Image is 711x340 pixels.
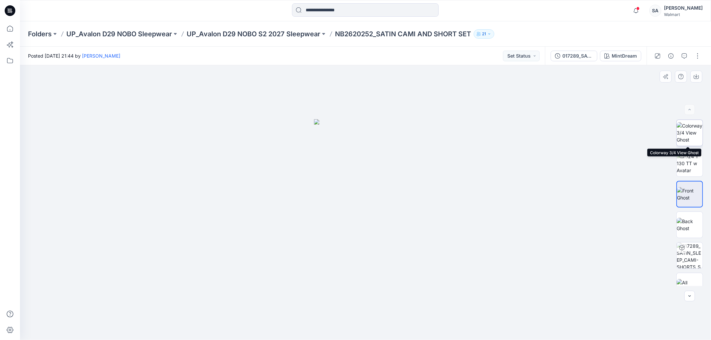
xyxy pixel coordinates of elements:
[600,51,641,61] button: MintDream
[187,29,320,39] a: UP_Avalon D29 NOBO S2 2027 Sleepwear
[677,279,703,293] img: All colorways
[28,52,120,59] span: Posted [DATE] 21:44 by
[677,218,703,232] img: Back Ghost
[664,4,703,12] div: [PERSON_NAME]
[677,187,702,201] img: Front Ghost
[677,153,703,174] img: 2024 Y 130 TT w Avatar
[664,12,703,17] div: Walmart
[562,52,593,60] div: 017289_SATIN_SLEEP_CAMI-SHORTS_SET
[28,29,52,39] a: Folders
[82,53,120,59] a: [PERSON_NAME]
[335,29,471,39] p: NB2620252_SATIN CAMI AND SHORT SET
[666,51,676,61] button: Details
[677,242,703,268] img: 017289_SATIN_SLEEP_CAMI-SHORTS_SET MintDream
[474,29,494,39] button: 21
[551,51,597,61] button: 017289_SATIN_SLEEP_CAMI-SHORTS_SET
[482,30,486,38] p: 21
[649,5,661,17] div: SA
[66,29,172,39] a: UP_Avalon D29 NOBO Sleepwear
[677,122,703,143] img: Colorway 3/4 View Ghost
[612,52,637,60] div: MintDream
